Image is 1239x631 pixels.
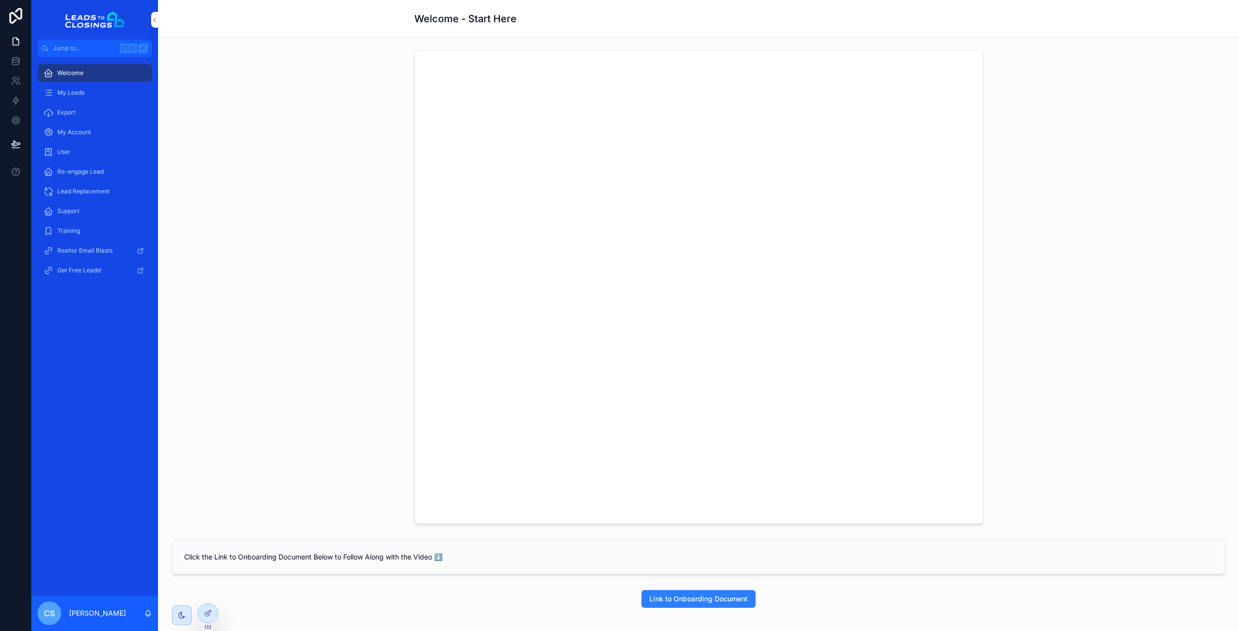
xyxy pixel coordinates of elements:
[57,128,91,136] span: My Account
[139,44,147,52] span: K
[38,163,152,181] a: Re-engage Lead
[38,84,152,102] a: My Leads
[44,607,55,619] span: CS
[38,261,152,279] a: Get Free Leads!
[69,608,126,618] p: [PERSON_NAME]
[38,39,152,57] button: Jump to...CtrlK
[38,104,152,121] a: Export
[38,222,152,240] a: Training
[53,44,116,52] span: Jump to...
[184,553,442,561] span: Click the Link to Onboarding Document Below to Follow Along with the Video ⬇️
[38,64,152,82] a: Welcome
[38,123,152,141] a: My Account
[38,183,152,200] a: Lead Replacement
[57,227,80,235] span: Training
[57,187,110,195] span: Lead Replacement
[414,12,517,26] h1: Welcome - Start Here
[38,202,152,220] a: Support
[57,247,113,255] span: Realtor Email Blasts
[57,168,104,176] span: Re-engage Lead
[32,57,158,292] div: scrollable content
[57,109,76,116] span: Export
[57,266,101,274] span: Get Free Leads!
[38,143,152,161] a: User
[57,207,80,215] span: Support
[38,242,152,260] a: Realtor Email Blasts
[641,590,756,608] button: Link to Onboarding Document
[65,12,124,28] img: App logo
[57,89,84,97] span: My Leads
[649,594,748,604] span: Link to Onboarding Document
[57,148,71,156] span: User
[57,69,83,77] span: Welcome
[120,43,137,53] span: Ctrl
